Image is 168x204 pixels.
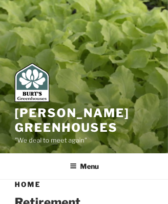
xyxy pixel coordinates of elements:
[63,154,105,178] button: Menu
[15,63,49,102] img: Burt's Greenhouses
[15,135,153,146] p: "We deal to meet again"
[15,106,129,135] a: [PERSON_NAME] Greenhouses
[15,180,153,189] h1: Home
